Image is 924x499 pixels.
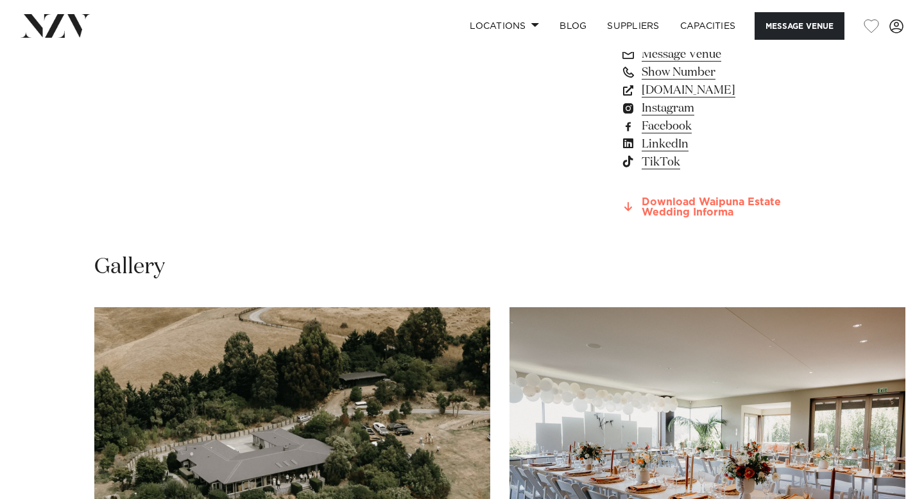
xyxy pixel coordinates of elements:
[597,12,669,40] a: SUPPLIERS
[459,12,549,40] a: Locations
[755,12,844,40] button: Message Venue
[620,63,830,81] a: Show Number
[620,197,830,219] a: Download Waipuna Estate Wedding Informa
[620,81,830,99] a: [DOMAIN_NAME]
[620,46,830,63] a: Message Venue
[620,117,830,135] a: Facebook
[549,12,597,40] a: BLOG
[620,99,830,117] a: Instagram
[21,14,90,37] img: nzv-logo.png
[620,153,830,171] a: TikTok
[620,135,830,153] a: LinkedIn
[670,12,746,40] a: Capacities
[94,253,165,282] h2: Gallery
